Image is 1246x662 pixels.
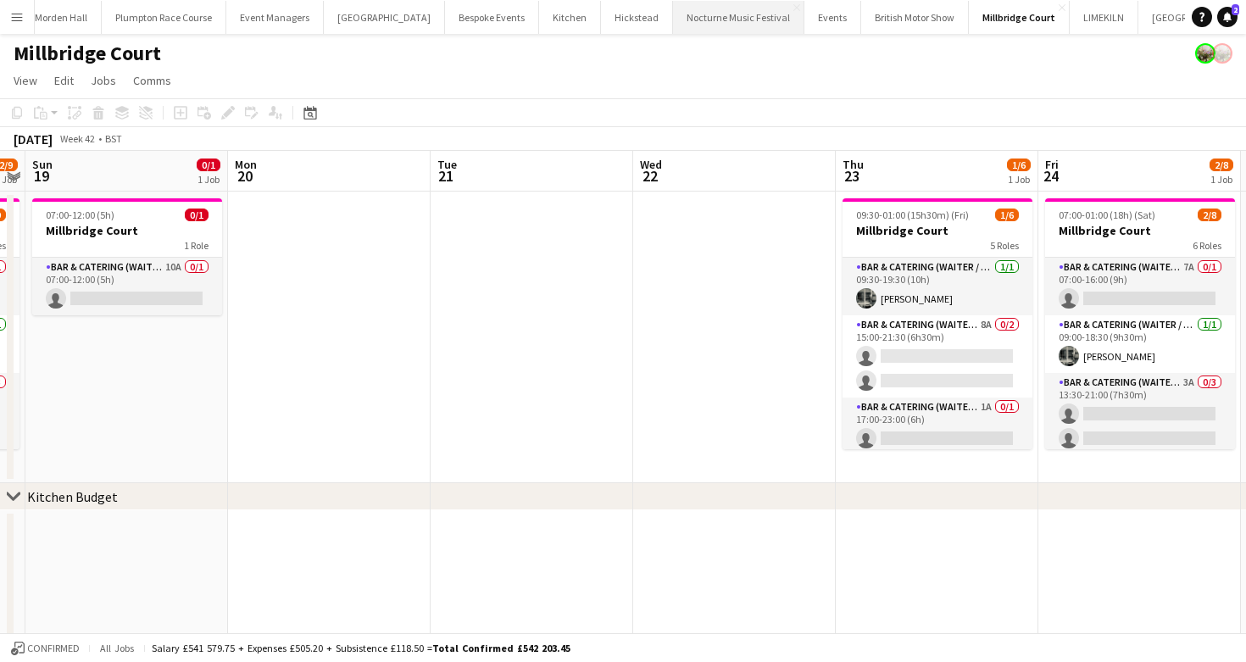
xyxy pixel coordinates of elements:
[46,209,114,221] span: 07:00-12:00 (5h)
[843,198,1032,449] app-job-card: 09:30-01:00 (15h30m) (Fri)1/6Millbridge Court5 RolesBar & Catering (Waiter / waitress)1/109:30-19...
[1045,258,1235,315] app-card-role: Bar & Catering (Waiter / waitress)7A0/107:00-16:00 (9h)
[324,1,445,34] button: [GEOGRAPHIC_DATA]
[843,258,1032,315] app-card-role: Bar & Catering (Waiter / waitress)1/109:30-19:30 (10h)[PERSON_NAME]
[226,1,324,34] button: Event Managers
[435,166,457,186] span: 21
[54,73,74,88] span: Edit
[1043,166,1059,186] span: 24
[14,41,161,66] h1: Millbridge Court
[1008,173,1030,186] div: 1 Job
[91,73,116,88] span: Jobs
[32,198,222,315] app-job-card: 07:00-12:00 (5h)0/1Millbridge Court1 RoleBar & Catering (Waiter / waitress)10A0/107:00-12:00 (5h)
[601,1,673,34] button: Hickstead
[437,157,457,172] span: Tue
[105,132,122,145] div: BST
[1045,315,1235,373] app-card-role: Bar & Catering (Waiter / waitress)1/109:00-18:30 (9h30m)[PERSON_NAME]
[673,1,804,34] button: Nocturne Music Festival
[1195,43,1215,64] app-user-avatar: Staffing Manager
[235,157,257,172] span: Mon
[1070,1,1138,34] button: LIMEKILN
[97,642,137,654] span: All jobs
[56,132,98,145] span: Week 42
[27,488,118,505] div: Kitchen Budget
[1232,4,1239,15] span: 2
[84,70,123,92] a: Jobs
[1059,209,1155,221] span: 07:00-01:00 (18h) (Sat)
[995,209,1019,221] span: 1/6
[1193,239,1221,252] span: 6 Roles
[30,166,53,186] span: 19
[1045,223,1235,238] h3: Millbridge Court
[861,1,969,34] button: British Motor Show
[232,166,257,186] span: 20
[445,1,539,34] button: Bespoke Events
[21,1,102,34] button: Morden Hall
[8,639,82,658] button: Confirmed
[1217,7,1238,27] a: 2
[152,642,570,654] div: Salary £541 579.75 + Expenses £505.20 + Subsistence £118.50 =
[133,73,171,88] span: Comms
[840,166,864,186] span: 23
[184,239,209,252] span: 1 Role
[1210,173,1232,186] div: 1 Job
[102,1,226,34] button: Plumpton Race Course
[843,315,1032,398] app-card-role: Bar & Catering (Waiter / waitress)8A0/215:00-21:30 (6h30m)
[432,642,570,654] span: Total Confirmed £542 203.45
[640,157,662,172] span: Wed
[32,157,53,172] span: Sun
[32,223,222,238] h3: Millbridge Court
[32,258,222,315] app-card-role: Bar & Catering (Waiter / waitress)10A0/107:00-12:00 (5h)
[1045,157,1059,172] span: Fri
[990,239,1019,252] span: 5 Roles
[185,209,209,221] span: 0/1
[197,159,220,171] span: 0/1
[856,209,969,221] span: 09:30-01:00 (15h30m) (Fri)
[1198,209,1221,221] span: 2/8
[47,70,81,92] a: Edit
[126,70,178,92] a: Comms
[804,1,861,34] button: Events
[1007,159,1031,171] span: 1/6
[637,166,662,186] span: 22
[14,131,53,147] div: [DATE]
[1045,198,1235,449] app-job-card: 07:00-01:00 (18h) (Sat)2/8Millbridge Court6 RolesBar & Catering (Waiter / waitress)7A0/107:00-16:...
[14,73,37,88] span: View
[969,1,1070,34] button: Millbridge Court
[1045,373,1235,480] app-card-role: Bar & Catering (Waiter / waitress)3A0/313:30-21:00 (7h30m)
[539,1,601,34] button: Kitchen
[843,398,1032,455] app-card-role: Bar & Catering (Waiter / waitress)1A0/117:00-23:00 (6h)
[1210,159,1233,171] span: 2/8
[27,643,80,654] span: Confirmed
[843,223,1032,238] h3: Millbridge Court
[7,70,44,92] a: View
[1212,43,1232,64] app-user-avatar: Staffing Manager
[843,157,864,172] span: Thu
[197,173,220,186] div: 1 Job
